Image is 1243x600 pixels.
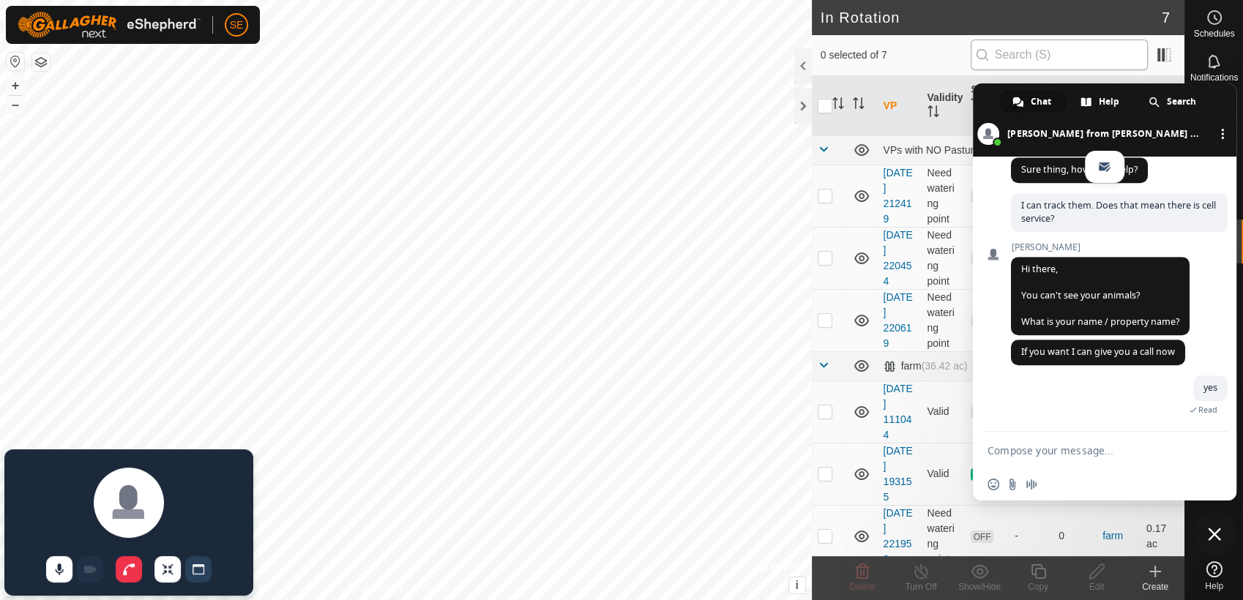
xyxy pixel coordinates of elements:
[971,468,988,481] span: ON
[965,76,1009,136] th: Status
[1067,580,1126,593] div: Edit
[116,556,142,582] span: End call
[821,48,971,63] span: 0 selected of 7
[1099,91,1119,113] span: Help
[1126,580,1184,593] div: Create
[922,505,966,567] td: Need watering point
[922,443,966,505] td: Valid
[853,100,865,111] p-sorticon: Activate to sort
[18,12,201,38] img: Gallagher Logo
[922,165,966,227] td: Need watering point
[1192,512,1236,556] div: Close chat
[1190,73,1238,82] span: Notifications
[922,227,966,289] td: Need watering point
[1021,345,1175,358] span: If you want I can give you a call now
[1212,124,1232,144] div: More channels
[1193,29,1234,38] span: Schedules
[1011,242,1190,252] span: [PERSON_NAME]
[185,556,212,582] span: Share screen
[1021,263,1179,328] span: Hi there, You can't see your animals? What is your name / property name?
[1009,76,1053,136] th: Herd
[1167,91,1196,113] span: Search
[1021,199,1216,225] span: I can track them. Does that mean there is cell service?
[884,383,913,440] a: [DATE] 111044
[789,577,805,593] button: i
[1185,555,1243,596] a: Help
[884,144,1179,156] div: VPs with NO Pasture
[1015,528,1047,544] div: -
[884,445,913,503] a: [DATE] 193155
[988,444,1190,457] textarea: Compose your message...
[884,229,913,287] a: [DATE] 220454
[988,479,999,490] span: Insert an emoji
[999,91,1066,113] div: Chat
[950,580,1009,593] div: Show/Hide
[922,360,968,372] span: (36.42 ac)
[7,77,24,94] button: +
[795,579,798,591] span: i
[1067,91,1134,113] div: Help
[878,76,922,136] th: VP
[971,190,993,203] span: OFF
[32,53,50,71] button: Map Layers
[922,289,966,351] td: Need watering point
[7,96,24,113] button: –
[1053,505,1097,567] td: 0
[1021,163,1138,176] span: Sure thing, how can I help?
[892,580,950,593] div: Turn Off
[1141,76,1184,136] th: [GEOGRAPHIC_DATA] Area
[1091,154,1118,180] a: email
[1198,405,1217,415] span: Read
[971,40,1148,70] input: Search (S)
[1007,479,1018,490] span: Send a file
[971,100,982,111] p-sorticon: Activate to sort
[1097,76,1141,136] th: Pasture
[884,360,968,372] div: farm
[1205,582,1223,590] span: Help
[1031,91,1051,113] span: Chat
[821,9,1162,26] h2: In Rotation
[1162,7,1170,29] span: 7
[1026,479,1037,490] span: Audio message
[884,167,913,225] a: [DATE] 212419
[1135,91,1211,113] div: Search
[1203,381,1217,394] span: yes
[832,100,844,111] p-sorticon: Activate to sort
[927,108,939,119] p-sorticon: Activate to sort
[420,581,463,594] a: Contact Us
[1053,76,1097,136] th: Head
[971,530,993,543] span: OFF
[850,582,876,592] span: Delete
[922,380,966,443] td: Valid
[154,556,181,582] span: Exit full screen
[1102,530,1123,541] a: farm
[884,291,913,349] a: [DATE] 220619
[46,556,72,582] span: Disable audio
[7,53,24,70] button: Reset Map
[348,581,403,594] a: Privacy Policy
[884,507,913,565] a: [DATE] 221953
[1141,505,1184,567] td: 0.17 ac
[1009,580,1067,593] div: Copy
[922,76,966,136] th: Validity
[971,315,993,327] span: OFF
[230,18,244,33] span: SE
[971,252,993,265] span: OFF
[971,406,993,419] span: OFF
